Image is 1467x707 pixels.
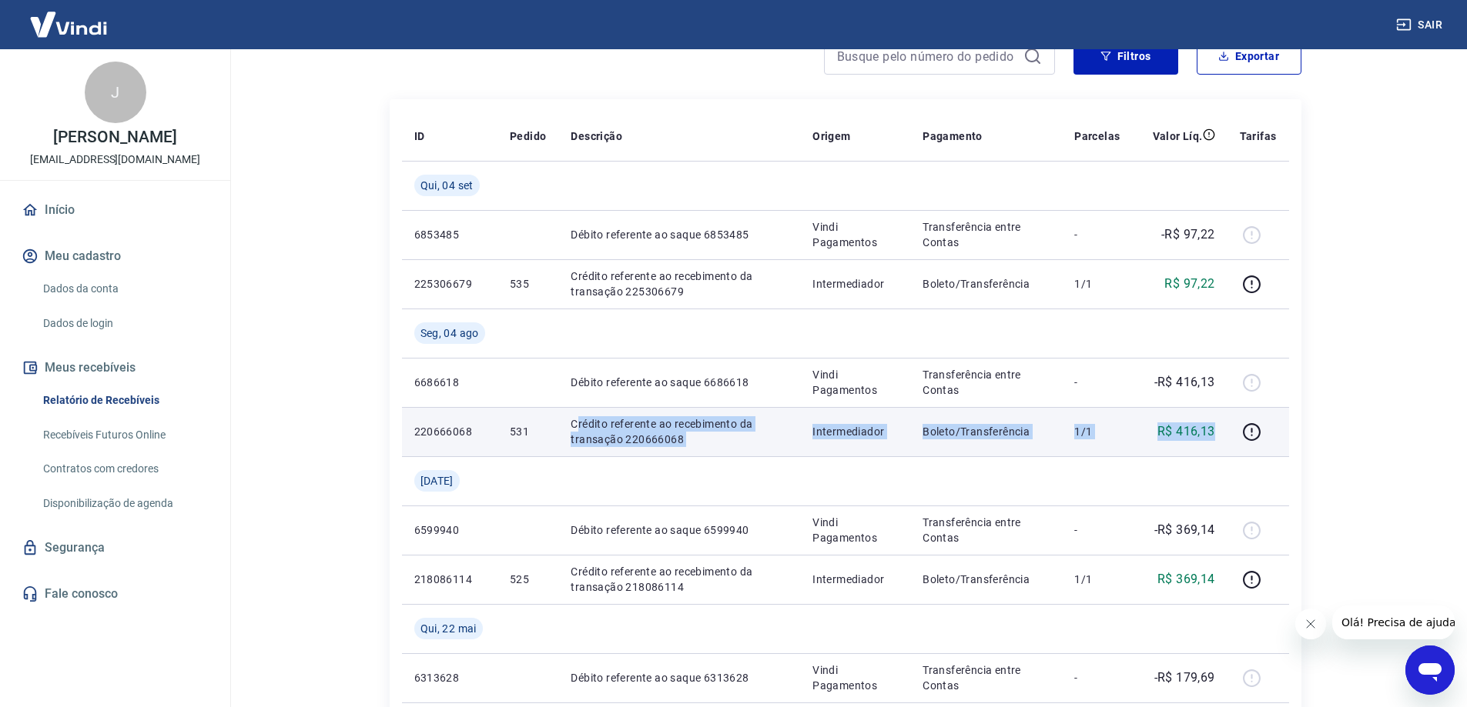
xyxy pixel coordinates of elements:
iframe: Botão para abrir a janela de mensagens [1405,645,1455,695]
p: Débito referente ao saque 6686618 [571,375,788,390]
a: Segurança [18,531,212,565]
p: - [1074,227,1120,242]
a: Contratos com credores [37,453,212,485]
p: Tarifas [1240,128,1277,144]
p: -R$ 179,69 [1154,669,1215,687]
p: Débito referente ao saque 6313628 [571,670,788,685]
p: 1/1 [1074,276,1120,292]
p: Crédito referente ao recebimento da transação 225306679 [571,268,788,299]
a: Dados de login [37,308,212,339]
p: Boleto/Transferência [923,572,1050,587]
p: Descrição [571,128,622,144]
p: 6853485 [414,227,485,242]
p: - [1074,375,1120,390]
span: Seg, 04 ago [420,325,479,341]
a: Dados da conta [37,273,212,305]
p: 525 [510,572,546,587]
p: Valor Líq. [1153,128,1203,144]
p: -R$ 416,13 [1154,373,1215,392]
p: 1/1 [1074,572,1120,587]
p: Origem [812,128,850,144]
div: J [85,62,146,123]
span: Olá! Precisa de ajuda? [9,11,129,23]
p: Transferência entre Contas [923,662,1050,693]
button: Meu cadastro [18,239,212,273]
p: Parcelas [1074,128,1120,144]
a: Disponibilização de agenda [37,488,212,519]
input: Busque pelo número do pedido [837,45,1017,68]
a: Fale conosco [18,577,212,611]
a: Início [18,193,212,227]
p: -R$ 97,22 [1161,225,1215,244]
p: Intermediador [812,276,898,292]
p: Boleto/Transferência [923,424,1050,439]
p: - [1074,670,1120,685]
p: [PERSON_NAME] [53,129,176,145]
p: 6599940 [414,522,485,538]
p: Transferência entre Contas [923,219,1050,250]
button: Filtros [1073,38,1178,75]
p: 6313628 [414,670,485,685]
p: Transferência entre Contas [923,367,1050,398]
p: 220666068 [414,424,485,439]
p: Transferência entre Contas [923,515,1050,545]
p: Pagamento [923,128,983,144]
p: 225306679 [414,276,485,292]
p: 6686618 [414,375,485,390]
p: Intermediador [812,572,898,587]
p: R$ 416,13 [1157,422,1215,441]
button: Sair [1393,11,1449,39]
p: Boleto/Transferência [923,276,1050,292]
p: Crédito referente ao recebimento da transação 218086114 [571,564,788,595]
p: Pedido [510,128,546,144]
p: Vindi Pagamentos [812,219,898,250]
iframe: Mensagem da empresa [1332,605,1455,639]
p: ID [414,128,425,144]
button: Meus recebíveis [18,351,212,385]
p: Vindi Pagamentos [812,367,898,398]
a: Relatório de Recebíveis [37,385,212,416]
p: R$ 97,22 [1164,275,1214,293]
button: Exportar [1197,38,1301,75]
p: [EMAIL_ADDRESS][DOMAIN_NAME] [30,152,200,168]
p: Débito referente ao saque 6599940 [571,522,788,538]
p: Intermediador [812,424,898,439]
p: Vindi Pagamentos [812,662,898,693]
p: Crédito referente ao recebimento da transação 220666068 [571,416,788,447]
span: [DATE] [420,473,454,489]
p: 218086114 [414,572,485,587]
p: Vindi Pagamentos [812,515,898,545]
a: Recebíveis Futuros Online [37,419,212,451]
p: -R$ 369,14 [1154,521,1215,539]
span: Qui, 04 set [420,178,474,193]
p: R$ 369,14 [1157,570,1215,589]
p: 535 [510,276,546,292]
iframe: Fechar mensagem [1295,609,1326,639]
p: - [1074,522,1120,538]
img: Vindi [18,1,119,48]
p: 1/1 [1074,424,1120,439]
p: Débito referente ao saque 6853485 [571,227,788,242]
p: 531 [510,424,546,439]
span: Qui, 22 mai [420,621,477,636]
